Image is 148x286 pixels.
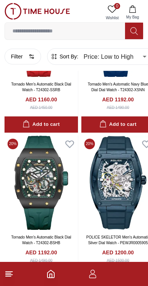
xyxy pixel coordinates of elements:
[5,3,70,20] img: ...
[88,82,148,92] a: Tornado Men's Automatic Navy Blue Dial Dial Watch - T24302-XSNN
[11,82,71,92] a: Tornado Men's Automatic Black Dial Watch - T24302-SSRB
[25,249,57,256] h4: AED 1192.00
[58,53,78,60] span: Sort By:
[122,3,143,22] button: My Bag
[84,139,95,149] span: 20 %
[123,14,142,20] span: My Bag
[99,120,136,129] div: Add to cart
[102,249,134,256] h4: AED 1200.00
[50,53,78,60] button: Sort By:
[23,120,60,129] div: Add to cart
[30,105,53,110] div: AED 1450.00
[11,235,71,245] a: Tornado Men's Automatic Black Dial Watch - T24302-BSHB
[103,15,122,21] span: Wishlist
[102,96,134,103] h4: AED 1192.00
[5,49,41,64] button: Filter
[30,258,53,263] div: AED 1490.00
[5,136,78,230] img: Tornado Men's Automatic Black Dial Watch - T24302-BSHB
[8,139,18,149] span: 20 %
[107,105,130,110] div: AED 1490.00
[107,258,130,263] div: AED 1500.00
[46,269,55,278] a: Home
[25,96,57,103] h4: AED 1160.00
[114,3,120,9] span: 0
[5,116,78,133] button: Add to cart
[103,3,122,22] a: 0Wishlist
